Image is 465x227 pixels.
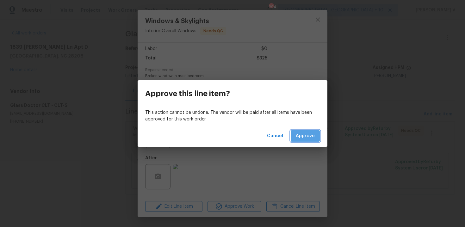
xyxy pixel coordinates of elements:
button: Approve [291,130,320,142]
button: Cancel [264,130,286,142]
span: Approve [296,132,315,140]
span: Cancel [267,132,283,140]
p: This action cannot be undone. The vendor will be paid after all items have been approved for this... [145,109,320,123]
h3: Approve this line item? [145,89,230,98]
